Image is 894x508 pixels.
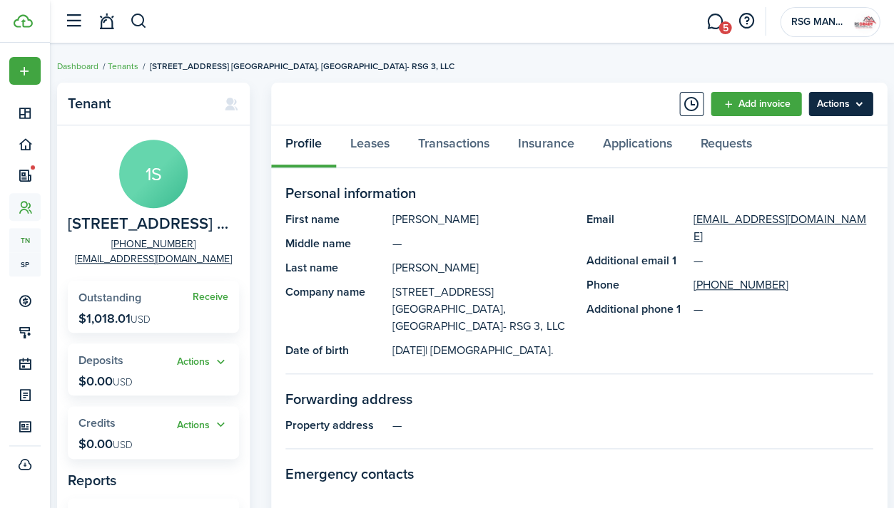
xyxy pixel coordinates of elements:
[392,259,572,276] panel-main-description: [PERSON_NAME]
[285,417,385,434] panel-main-title: Property address
[131,312,151,327] span: USD
[68,215,232,233] span: 1007 S MAIN ST. BIG SPRING, TX- RSG 3, LLC
[9,57,41,85] button: Open menu
[78,437,133,451] p: $0.00
[113,375,133,390] span: USD
[586,276,686,294] panel-main-title: Phone
[404,125,504,168] a: Transactions
[392,417,873,434] panel-main-description: —
[425,342,553,358] span: | [DEMOGRAPHIC_DATA].
[93,4,120,40] a: Notifications
[586,252,686,269] panel-main-title: Additional email 1
[392,235,572,252] panel-main-description: —
[808,92,873,116] button: Open menu
[119,140,188,208] avatar-text: 1S
[694,276,788,294] a: [PHONE_NUMBER]
[57,60,98,73] a: Dashboard
[853,11,876,33] img: RSG MANAGEMENT PROPERTIES, LLC
[586,211,686,245] panel-main-title: Email
[177,354,228,370] button: Open menu
[285,259,385,276] panel-main-title: Last name
[177,354,228,370] button: Actions
[711,92,801,116] a: Add invoice
[586,301,686,318] panel-main-title: Additional phone 1
[701,4,728,40] a: Messaging
[60,8,87,35] button: Open sidebar
[68,470,239,491] panel-main-subtitle: Reports
[679,92,703,116] button: Timeline
[78,415,116,431] span: Credits
[68,95,210,112] panel-main-title: Tenant
[285,342,385,359] panel-main-title: Date of birth
[193,291,228,303] a: Receive
[718,21,731,34] span: 5
[694,211,873,245] a: [EMAIL_ADDRESS][DOMAIN_NAME]
[130,9,148,33] button: Search
[14,14,33,28] img: TenantCloud
[808,92,873,116] menu-btn: Actions
[336,125,404,168] a: Leases
[150,60,454,73] span: [STREET_ADDRESS] [GEOGRAPHIC_DATA], [GEOGRAPHIC_DATA]- RSG 3, LLC
[504,125,588,168] a: Insurance
[791,17,848,27] span: RSG MANAGEMENT PROPERTIES, LLC
[285,182,873,204] panel-main-section-title: Personal information
[78,374,133,388] p: $0.00
[78,352,123,368] span: Deposits
[78,311,151,326] p: $1,018.01
[111,237,195,252] a: [PHONE_NUMBER]
[108,60,138,73] a: Tenants
[285,211,385,228] panel-main-title: First name
[392,284,572,335] panel-main-description: [STREET_ADDRESS] [GEOGRAPHIC_DATA], [GEOGRAPHIC_DATA]- RSG 3, LLC
[392,342,572,359] panel-main-description: [DATE]
[177,417,228,433] button: Open menu
[392,211,572,228] panel-main-description: [PERSON_NAME]
[285,284,385,335] panel-main-title: Company name
[9,252,41,276] a: sp
[734,9,758,33] button: Open resource center
[588,125,686,168] a: Applications
[177,417,228,433] button: Actions
[75,252,232,266] a: [EMAIL_ADDRESS][DOMAIN_NAME]
[113,437,133,452] span: USD
[285,235,385,252] panel-main-title: Middle name
[78,289,141,306] span: Outstanding
[9,228,41,252] a: tn
[285,388,873,410] panel-main-section-title: Forwarding address
[686,125,766,168] a: Requests
[285,463,873,484] panel-main-section-title: Emergency contacts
